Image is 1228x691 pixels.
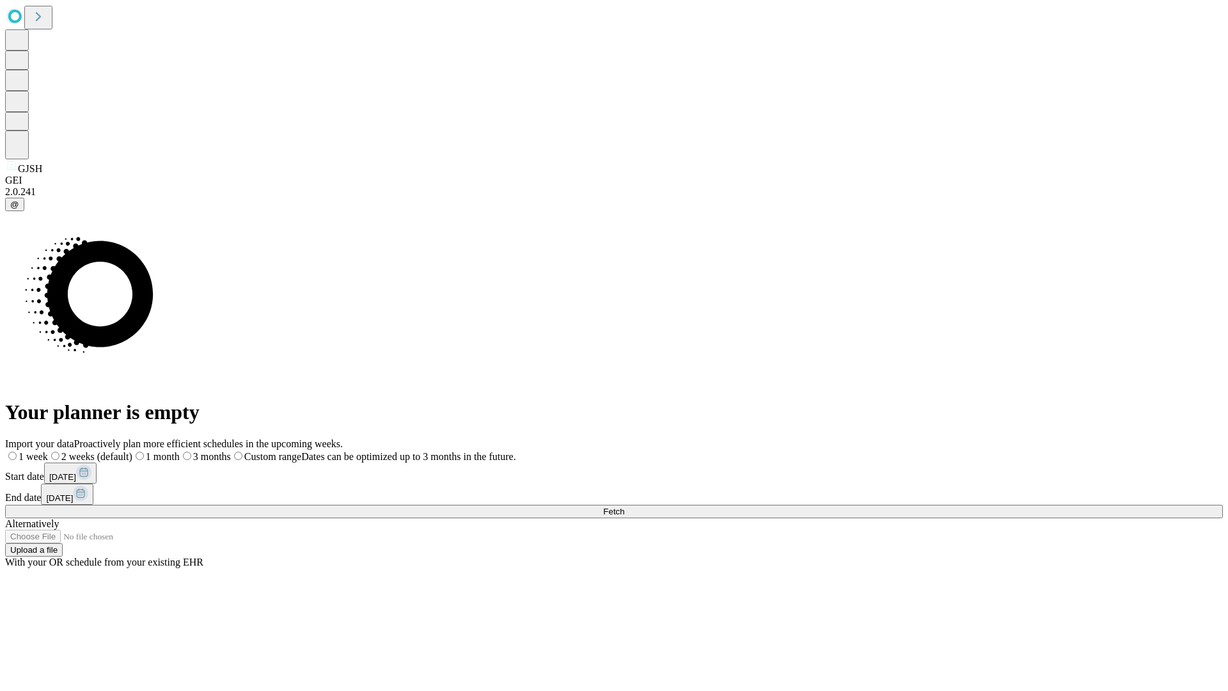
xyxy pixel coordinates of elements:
span: GJSH [18,163,42,174]
span: 1 month [146,451,180,462]
input: 1 week [8,452,17,460]
div: 2.0.241 [5,186,1223,198]
span: 2 weeks (default) [61,451,132,462]
span: Import your data [5,438,74,449]
button: Fetch [5,505,1223,518]
span: Alternatively [5,518,59,529]
span: Dates can be optimized up to 3 months in the future. [301,451,516,462]
input: 2 weeks (default) [51,452,59,460]
span: [DATE] [46,493,73,503]
span: Fetch [603,507,624,516]
span: Proactively plan more efficient schedules in the upcoming weeks. [74,438,343,449]
button: [DATE] [44,463,97,484]
input: 3 months [183,452,191,460]
input: 1 month [136,452,144,460]
div: Start date [5,463,1223,484]
span: Custom range [244,451,301,462]
button: [DATE] [41,484,93,505]
div: End date [5,484,1223,505]
span: 1 week [19,451,48,462]
span: With your OR schedule from your existing EHR [5,557,203,568]
input: Custom rangeDates can be optimized up to 3 months in the future. [234,452,242,460]
button: @ [5,198,24,211]
button: Upload a file [5,543,63,557]
div: GEI [5,175,1223,186]
span: 3 months [193,451,231,462]
span: @ [10,200,19,209]
h1: Your planner is empty [5,401,1223,424]
span: [DATE] [49,472,76,482]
